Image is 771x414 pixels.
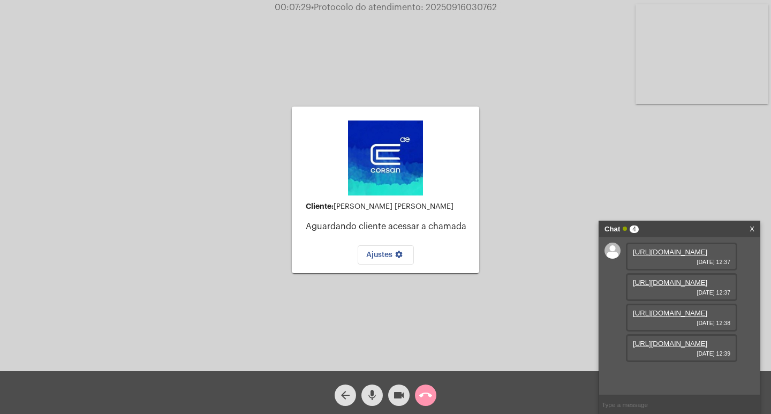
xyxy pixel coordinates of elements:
[311,3,497,12] span: Protocolo do atendimento: 20250916030762
[306,222,471,231] p: Aguardando cliente acessar a chamada
[750,221,754,237] a: X
[630,225,639,233] span: 4
[623,227,627,231] span: Online
[366,251,405,259] span: Ajustes
[306,202,334,210] strong: Cliente:
[633,320,730,326] span: [DATE] 12:38
[633,248,707,256] a: [URL][DOMAIN_NAME]
[348,121,423,195] img: d4669ae0-8c07-2337-4f67-34b0df7f5ae4.jpeg
[275,3,311,12] span: 00:07:29
[599,395,760,414] input: Type a message
[366,389,379,402] mat-icon: mic
[339,389,352,402] mat-icon: arrow_back
[392,389,405,402] mat-icon: videocam
[633,278,707,287] a: [URL][DOMAIN_NAME]
[633,340,707,348] a: [URL][DOMAIN_NAME]
[633,350,730,357] span: [DATE] 12:39
[633,289,730,296] span: [DATE] 12:37
[604,221,620,237] strong: Chat
[633,259,730,265] span: [DATE] 12:37
[306,202,471,211] div: [PERSON_NAME] [PERSON_NAME]
[392,250,405,263] mat-icon: settings
[358,245,414,265] button: Ajustes
[633,309,707,317] a: [URL][DOMAIN_NAME]
[311,3,314,12] span: •
[419,389,432,402] mat-icon: call_end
